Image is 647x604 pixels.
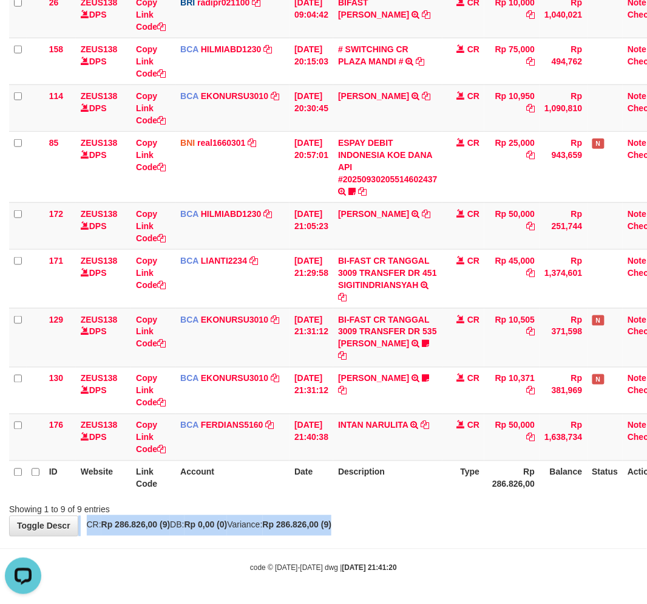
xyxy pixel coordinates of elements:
[290,367,333,414] td: [DATE] 21:31:12
[263,209,272,219] a: Copy HILMIABD1230 to clipboard
[540,249,587,308] td: Rp 1,374,601
[180,420,198,430] span: BCA
[49,209,63,219] span: 172
[540,202,587,249] td: Rp 251,744
[484,414,540,461] td: Rp 50,000
[201,374,268,383] a: EKONURSU3010
[136,315,166,349] a: Copy Link Code
[628,91,646,101] a: Note
[540,38,587,84] td: Rp 494,762
[290,461,333,495] th: Date
[180,256,198,266] span: BCA
[422,209,431,219] a: Copy DIDI MULYADI to clipboard
[201,44,262,54] a: HILMIABD1230
[250,564,397,572] small: code © [DATE]-[DATE] dwg |
[180,374,198,383] span: BCA
[201,315,268,324] a: EKONURSU3010
[467,374,479,383] span: CR
[44,461,76,495] th: ID
[290,414,333,461] td: [DATE] 21:40:38
[526,103,535,113] a: Copy Rp 10,950 to clipboard
[338,374,409,383] a: [PERSON_NAME]
[81,420,118,430] a: ZEUS138
[484,308,540,367] td: Rp 10,505
[180,138,195,148] span: BNI
[136,374,166,408] a: Copy Link Code
[266,420,274,430] a: Copy FERDIANS5160 to clipboard
[76,84,131,131] td: DPS
[81,315,118,324] a: ZEUS138
[338,91,409,101] a: [PERSON_NAME]
[76,414,131,461] td: DPS
[49,315,63,324] span: 129
[628,374,646,383] a: Note
[290,38,333,84] td: [DATE] 20:15:03
[180,315,198,324] span: BCA
[338,44,408,66] a: # SWITCHING CR PLAZA MANDI #
[467,91,479,101] span: CR
[540,414,587,461] td: Rp 1,638,734
[136,138,166,172] a: Copy Link Code
[422,91,431,101] a: Copy AHMAD AGUSTI to clipboard
[49,138,59,148] span: 85
[484,202,540,249] td: Rp 50,000
[338,386,347,396] a: Copy DANIL FEBRIANSYAH to clipboard
[467,256,479,266] span: CR
[540,308,587,367] td: Rp 371,598
[76,131,131,202] td: DPS
[76,249,131,308] td: DPS
[81,91,118,101] a: ZEUS138
[526,150,535,160] a: Copy Rp 25,000 to clipboard
[338,351,347,361] a: Copy BI-FAST CR TANGGAL 3009 TRANSFER DR 535 AISYAH PUTRI HALIZ to clipboard
[484,367,540,414] td: Rp 10,371
[338,420,408,430] a: INTAN NARULITA
[484,84,540,131] td: Rp 10,950
[81,256,118,266] a: ZEUS138
[484,131,540,202] td: Rp 25,000
[592,315,605,326] span: Has Note
[76,308,131,367] td: DPS
[628,209,646,219] a: Note
[180,44,198,54] span: BCA
[484,38,540,84] td: Rp 75,000
[526,221,535,231] a: Copy Rp 50,000 to clipboard
[592,374,605,385] span: Has Note
[467,315,479,324] span: CR
[271,374,279,383] a: Copy EKONURSU3010 to clipboard
[49,91,63,101] span: 114
[131,461,175,495] th: Link Code
[484,461,540,495] th: Rp 286.826,00
[628,420,646,430] a: Note
[290,249,333,308] td: [DATE] 21:29:58
[263,520,332,530] strong: Rp 286.826,00 (9)
[338,209,409,219] a: [PERSON_NAME]
[467,44,479,54] span: CR
[592,139,605,149] span: Has Note
[271,315,279,324] a: Copy EKONURSU3010 to clipboard
[290,131,333,202] td: [DATE] 20:57:01
[442,461,485,495] th: Type
[81,374,118,383] a: ZEUS138
[342,564,397,572] strong: [DATE] 21:41:20
[76,38,131,84] td: DPS
[185,520,228,530] strong: Rp 0,00 (0)
[49,44,63,54] span: 158
[421,420,430,430] a: Copy INTAN NARULITA to clipboard
[201,209,262,219] a: HILMIABD1230
[467,420,479,430] span: CR
[81,44,118,54] a: ZEUS138
[467,138,479,148] span: CR
[76,367,131,414] td: DPS
[201,420,263,430] a: FERDIANS5160
[628,138,646,148] a: Note
[290,202,333,249] td: [DATE] 21:05:23
[201,91,268,101] a: EKONURSU3010
[180,209,198,219] span: BCA
[484,249,540,308] td: Rp 45,000
[81,520,332,530] span: CR: DB: Variance:
[180,91,198,101] span: BCA
[416,57,425,66] a: Copy # SWITCHING CR PLAZA MANDI # to clipboard
[540,461,587,495] th: Balance
[49,256,63,266] span: 171
[338,138,438,184] a: ESPAY DEBIT INDONESIA KOE DANA API #20250930205514602437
